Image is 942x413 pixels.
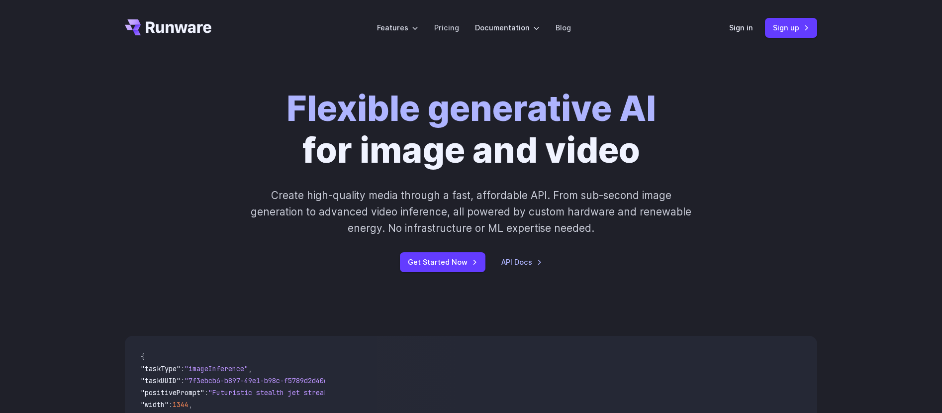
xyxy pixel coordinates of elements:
[141,376,181,385] span: "taskUUID"
[141,400,169,409] span: "width"
[286,88,656,171] h1: for image and video
[125,19,211,35] a: Go to /
[188,400,192,409] span: ,
[250,187,693,237] p: Create high-quality media through a fast, affordable API. From sub-second image generation to adv...
[248,364,252,373] span: ,
[185,364,248,373] span: "imageInference"
[208,388,570,397] span: "Futuristic stealth jet streaking through a neon-lit cityscape with glowing purple exhaust"
[434,22,459,33] a: Pricing
[556,22,571,33] a: Blog
[501,256,542,268] a: API Docs
[169,400,173,409] span: :
[173,400,188,409] span: 1344
[729,22,753,33] a: Sign in
[181,364,185,373] span: :
[377,22,418,33] label: Features
[141,388,204,397] span: "positivePrompt"
[400,252,485,272] a: Get Started Now
[181,376,185,385] span: :
[185,376,336,385] span: "7f3ebcb6-b897-49e1-b98c-f5789d2d40d7"
[141,352,145,361] span: {
[286,87,656,129] strong: Flexible generative AI
[475,22,540,33] label: Documentation
[141,364,181,373] span: "taskType"
[765,18,817,37] a: Sign up
[204,388,208,397] span: :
